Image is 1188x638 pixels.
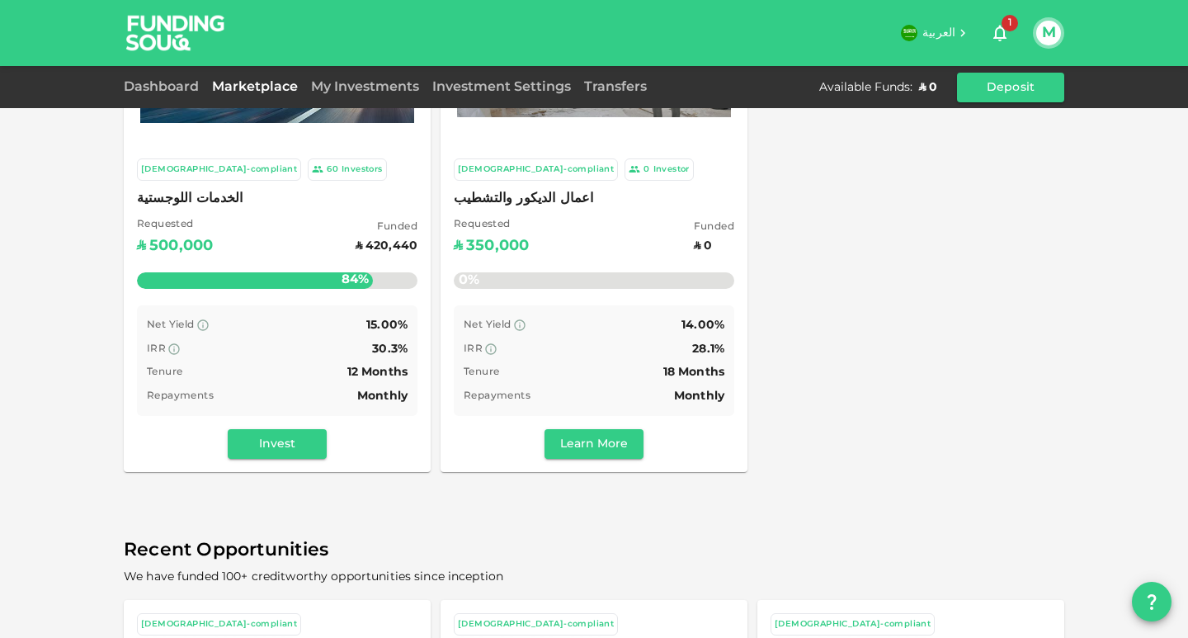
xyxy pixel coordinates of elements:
[464,344,483,354] span: IRR
[922,27,955,39] span: العربية
[372,343,408,355] span: 30.3%
[1132,582,1171,621] button: question
[137,187,417,210] span: الخدمات اللوجستية
[147,344,166,354] span: IRR
[653,163,690,177] div: Investor
[458,163,614,177] div: [DEMOGRAPHIC_DATA]-compliant
[458,617,614,631] div: [DEMOGRAPHIC_DATA]-compliant
[366,319,408,331] span: 15.00%
[1002,15,1018,31] span: 1
[692,343,724,355] span: 28.1%
[663,366,724,378] span: 18 Months
[124,81,205,93] a: Dashboard
[205,81,304,93] a: Marketplace
[454,217,529,234] span: Requested
[147,391,214,401] span: Repayments
[124,571,503,583] span: We have funded 100+ creditworthy opportunities since inception
[464,320,511,330] span: Net Yield
[919,79,937,96] div: ʢ 0
[1036,21,1061,45] button: M
[147,367,182,377] span: Tenure
[643,163,649,177] div: 0
[819,79,912,96] div: Available Funds :
[454,187,734,210] span: اعمال الديكور والتشطيب
[901,25,917,41] img: flag-sa.b9a346574cdc8950dd34b50780441f57.svg
[124,535,1064,567] span: Recent Opportunities
[775,617,931,631] div: [DEMOGRAPHIC_DATA]-compliant
[137,217,213,234] span: Requested
[357,390,408,402] span: Monthly
[957,73,1064,102] button: Deposit
[464,391,530,401] span: Repayments
[674,390,724,402] span: Monthly
[694,220,734,236] span: Funded
[464,367,499,377] span: Tenure
[327,163,338,177] div: 60
[356,220,417,236] span: Funded
[681,319,724,331] span: 14.00%
[426,81,577,93] a: Investment Settings
[141,163,297,177] div: [DEMOGRAPHIC_DATA]-compliant
[141,617,297,631] div: [DEMOGRAPHIC_DATA]-compliant
[304,81,426,93] a: My Investments
[347,366,408,378] span: 12 Months
[342,163,383,177] div: Investors
[577,81,653,93] a: Transfers
[544,429,643,459] button: Learn More
[983,17,1016,50] button: 1
[147,320,195,330] span: Net Yield
[228,429,327,459] button: Invest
